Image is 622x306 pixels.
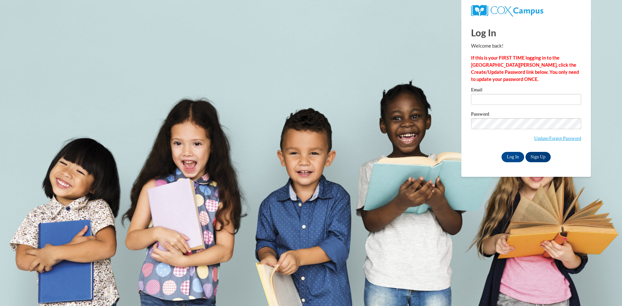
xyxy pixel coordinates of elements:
[471,87,581,94] label: Email
[471,7,543,13] a: COX Campus
[471,55,579,82] strong: If this is your FIRST TIME logging in to the [GEOGRAPHIC_DATA][PERSON_NAME], click the Create/Upd...
[471,26,581,39] h1: Log In
[501,152,524,162] input: Log In
[471,5,543,17] img: COX Campus
[471,112,581,118] label: Password
[525,152,551,162] a: Sign Up
[534,136,581,141] a: Update/Forgot Password
[471,42,581,50] p: Welcome back!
